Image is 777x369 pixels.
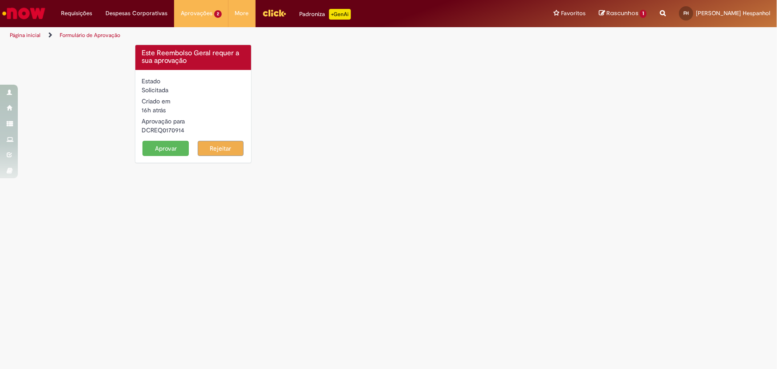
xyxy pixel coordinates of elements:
[142,126,245,135] div: DCREQ0170914
[142,141,189,156] button: Aprovar
[142,106,166,114] time: 29/09/2025 15:56:27
[61,9,92,18] span: Requisições
[181,9,212,18] span: Aprovações
[640,10,647,18] span: 1
[142,86,245,94] div: Solicitada
[142,49,245,65] h4: Este Reembolso Geral requer a sua aprovação
[214,10,222,18] span: 2
[10,32,41,39] a: Página inicial
[606,9,639,17] span: Rascunhos
[142,106,166,114] span: 16h atrás
[7,27,511,44] ul: Trilhas de página
[198,141,244,156] button: Rejeitar
[683,10,689,16] span: FH
[60,32,120,39] a: Formulário de Aprovação
[696,9,770,17] span: [PERSON_NAME] Hespanhol
[142,97,171,106] label: Criado em
[106,9,167,18] span: Despesas Corporativas
[1,4,47,22] img: ServiceNow
[142,117,185,126] label: Aprovação para
[262,6,286,20] img: click_logo_yellow_360x200.png
[300,9,351,20] div: Padroniza
[235,9,249,18] span: More
[142,106,245,115] div: 29/09/2025 15:56:27
[561,9,586,18] span: Favoritos
[599,9,647,18] a: Rascunhos
[329,9,351,20] p: +GenAi
[142,77,161,86] label: Estado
